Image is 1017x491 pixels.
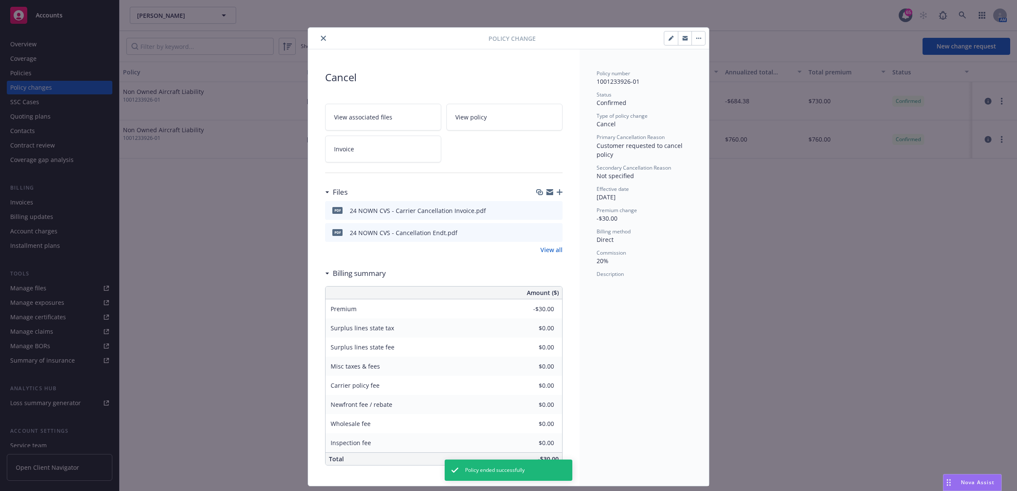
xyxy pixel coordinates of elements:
span: Wholesale fee [331,420,371,428]
input: 0.00 [504,379,559,392]
a: View policy [446,104,563,131]
a: Invoice [325,136,441,162]
span: Misc taxes & fees [331,362,380,370]
span: Policy number [597,70,630,77]
span: Total [329,455,344,463]
span: Billing method [597,228,631,235]
button: preview file [551,206,559,215]
input: 0.00 [504,436,559,449]
span: Primary Cancellation Reason [597,133,665,141]
span: -$30.00 [538,455,559,463]
span: Customer requested to cancel policy [597,142,684,159]
span: Surplus lines state fee [331,343,394,351]
h3: Billing summary [333,268,386,279]
span: Cancel [597,120,616,128]
span: View policy [455,113,487,122]
span: Inspection fee [331,439,371,447]
input: 0.00 [504,417,559,430]
span: Nova Assist [961,479,994,486]
input: 0.00 [504,302,559,315]
span: Amount ($) [527,288,559,297]
span: pdf [332,229,343,236]
div: Drag to move [943,474,954,491]
a: View all [540,245,563,254]
span: Premium [331,305,357,313]
span: Secondary Cancellation Reason [597,164,671,171]
span: Newfront fee / rebate [331,400,392,409]
button: Nova Assist [943,474,1002,491]
span: Direct [597,236,614,244]
input: 0.00 [504,321,559,334]
span: Commission [597,249,626,256]
span: Invoice [334,145,354,153]
span: Surplus lines state tax [331,324,394,332]
span: Confirmed [597,99,626,107]
div: Files [325,187,348,198]
h3: Files [333,187,348,198]
div: Billing summary [325,268,386,279]
input: 0.00 [504,398,559,411]
span: View associated files [334,113,392,122]
span: [DATE] [597,193,616,201]
span: 20% [597,257,608,265]
span: Cancel [325,70,563,85]
input: 0.00 [504,360,559,372]
button: download file [538,228,545,237]
button: close [318,33,329,43]
span: -$30.00 [597,214,617,222]
button: preview file [551,228,559,237]
span: Type of policy change [597,112,648,119]
span: Not specified [597,172,634,180]
button: download file [538,206,545,215]
span: Carrier policy fee [331,381,380,389]
span: pdf [332,207,343,213]
a: View associated files [325,104,441,131]
span: Policy ended successfully [465,466,525,474]
input: 0.00 [504,341,559,353]
span: Description [597,270,624,278]
span: Effective date [597,185,629,193]
div: 24 NOWN CVS - Carrier Cancellation Invoice.pdf [350,206,486,215]
div: 24 NOWN CVS - Cancellation Endt.pdf [350,228,457,237]
span: 1001233926-01 [597,77,640,85]
span: Premium change [597,207,637,214]
span: Policy Change [489,34,536,43]
span: Status [597,91,611,98]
